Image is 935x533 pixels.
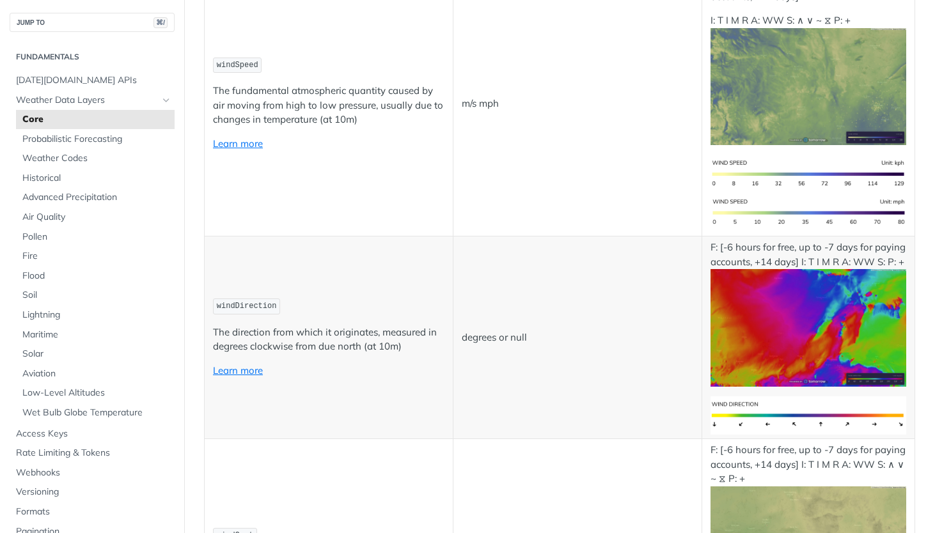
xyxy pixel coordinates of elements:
a: Solar [16,344,175,364]
p: m/s mph [462,97,693,111]
span: Weather Data Layers [16,94,158,107]
span: Fire [22,250,171,263]
a: Lightning [16,305,175,325]
p: F: [-6 hours for free, up to -7 days for paying accounts, +14 days] I: T I M R A: WW S: P: + [711,240,906,387]
span: Probabilistic Forecasting [22,133,171,146]
a: Formats [10,502,175,521]
h2: Fundamentals [10,51,175,63]
span: Air Quality [22,211,171,224]
span: ⌘/ [153,17,168,28]
span: Advanced Precipitation [22,191,171,204]
span: Versioning [16,486,171,498]
span: Rate Limiting & Tokens [16,447,171,460]
button: JUMP TO⌘/ [10,13,175,32]
a: Versioning [10,483,175,502]
span: Weather Codes [22,152,171,165]
span: Solar [22,348,171,360]
span: Aviation [22,367,171,380]
a: Fire [16,247,175,266]
span: Formats [16,506,171,518]
span: Expand image [711,79,906,91]
span: Core [22,113,171,126]
span: Pollen [22,231,171,243]
p: I: T I M R A: WW S: ∧ ∨ ~ ⧖ P: + [711,13,906,145]
span: Lightning [22,309,171,321]
span: windDirection [217,302,277,311]
span: windSpeed [217,61,258,70]
a: Rate Limiting & Tokens [10,444,175,463]
a: Weather Data LayersHide subpages for Weather Data Layers [10,91,175,110]
span: Expand image [711,167,906,179]
span: Historical [22,172,171,185]
a: Soil [16,286,175,305]
span: Expand image [711,321,906,333]
a: Air Quality [16,208,175,227]
a: Pollen [16,228,175,247]
span: Low-Level Altitudes [22,387,171,399]
a: Access Keys [10,424,175,444]
a: Weather Codes [16,149,175,168]
a: Historical [16,169,175,188]
a: Flood [16,266,175,286]
a: Learn more [213,137,263,150]
span: Webhooks [16,467,171,479]
p: The fundamental atmospheric quantity caused by air moving from high to low pressure, usually due ... [213,84,444,127]
a: Advanced Precipitation [16,188,175,207]
span: Maritime [22,328,171,341]
span: Wet Bulb Globe Temperature [22,406,171,419]
p: The direction from which it originates, measured in degrees clockwise from due north (at 10m) [213,325,444,354]
span: [DATE][DOMAIN_NAME] APIs [16,74,171,87]
a: Low-Level Altitudes [16,383,175,403]
a: Wet Bulb Globe Temperature [16,403,175,422]
a: Aviation [16,364,175,383]
button: Hide subpages for Weather Data Layers [161,95,171,105]
span: Access Keys [16,428,171,440]
p: degrees or null [462,330,693,345]
a: [DATE][DOMAIN_NAME] APIs [10,71,175,90]
span: Expand image [711,408,906,421]
span: Soil [22,289,171,302]
a: Learn more [213,364,263,376]
a: Maritime [16,325,175,344]
span: Flood [22,270,171,282]
a: Webhooks [10,463,175,483]
a: Probabilistic Forecasting [16,130,175,149]
span: Expand image [711,206,906,218]
a: Core [16,110,175,129]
